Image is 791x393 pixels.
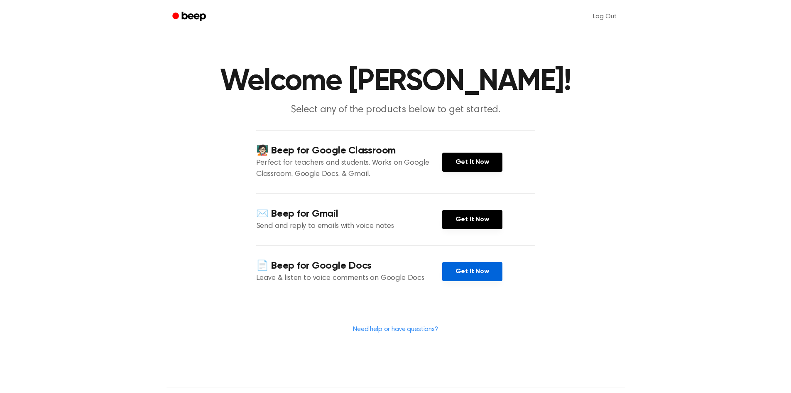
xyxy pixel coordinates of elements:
[585,7,625,27] a: Log Out
[256,273,442,284] p: Leave & listen to voice comments on Google Docs
[167,9,213,25] a: Beep
[256,259,442,273] h4: 📄 Beep for Google Docs
[442,153,502,172] a: Get It Now
[353,326,438,333] a: Need help or have questions?
[256,158,442,180] p: Perfect for teachers and students. Works on Google Classroom, Google Docs, & Gmail.
[442,210,502,229] a: Get It Now
[183,67,608,96] h1: Welcome [PERSON_NAME]!
[256,221,442,232] p: Send and reply to emails with voice notes
[256,207,442,221] h4: ✉️ Beep for Gmail
[442,262,502,281] a: Get It Now
[256,144,442,158] h4: 🧑🏻‍🏫 Beep for Google Classroom
[236,103,555,117] p: Select any of the products below to get started.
